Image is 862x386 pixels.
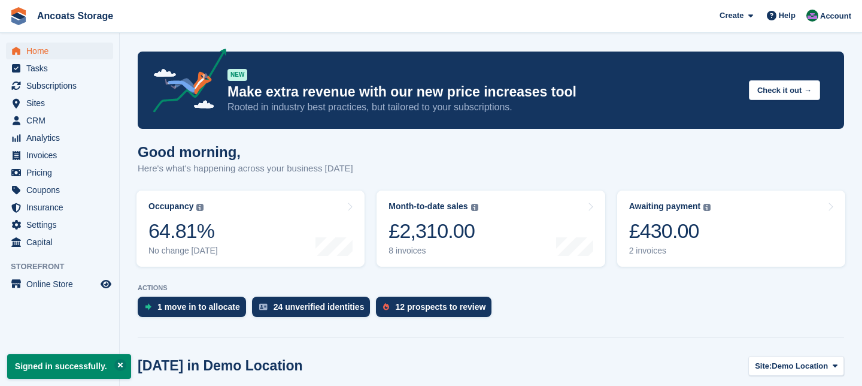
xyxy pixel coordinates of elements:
[629,246,711,256] div: 2 invoices
[136,191,365,267] a: Occupancy 64.81% No change [DATE]
[26,95,98,111] span: Sites
[26,112,98,129] span: CRM
[388,246,478,256] div: 8 invoices
[26,77,98,94] span: Subscriptions
[26,60,98,77] span: Tasks
[252,297,377,323] a: 24 unverified identities
[227,69,247,81] div: NEW
[6,129,113,146] a: menu
[138,144,353,160] h1: Good morning,
[99,277,113,291] a: Preview store
[259,303,268,310] img: verify_identity-adf6edd0f0f0b5bbfe63781bf79b02c33cf7c696d77639b501bdc392416b5a36.svg
[376,297,497,323] a: 12 prospects to review
[26,182,98,198] span: Coupons
[26,43,98,59] span: Home
[26,129,98,146] span: Analytics
[26,199,98,216] span: Insurance
[629,201,701,212] div: Awaiting payment
[377,191,605,267] a: Month-to-date sales £2,310.00 8 invoices
[138,162,353,176] p: Here's what's happening across your business [DATE]
[145,303,151,310] img: move_ins_to_allocate_icon-fdf77a2bb77ea45bf5b3d319d69a93e2d87916cf1d5bf7949dd705db3b84f3ca.svg
[274,302,365,312] div: 24 unverified identities
[617,191,845,267] a: Awaiting payment £430.00 2 invoices
[6,234,113,251] a: menu
[26,234,98,251] span: Capital
[138,284,844,292] p: ACTIONS
[6,147,113,164] a: menu
[755,360,772,372] span: Site:
[196,204,204,211] img: icon-info-grey-7440780725fd019a000dd9b08b2336e03edf1995a4989e88bcd33f0948082b44.svg
[138,297,252,323] a: 1 move in to allocate
[148,201,193,212] div: Occupancy
[6,199,113,216] a: menu
[32,6,118,26] a: Ancoats Storage
[629,219,711,243] div: £430.00
[26,276,98,292] span: Online Store
[227,101,739,114] p: Rooted in industry best practices, but tailored to your subscriptions.
[6,60,113,77] a: menu
[26,147,98,164] span: Invoices
[779,10,796,22] span: Help
[748,356,844,376] button: Site: Demo Location
[6,112,113,129] a: menu
[471,204,478,211] img: icon-info-grey-7440780725fd019a000dd9b08b2336e03edf1995a4989e88bcd33f0948082b44.svg
[6,43,113,59] a: menu
[148,246,218,256] div: No change [DATE]
[26,164,98,181] span: Pricing
[10,7,28,25] img: stora-icon-8386f47178a22dfd0bd8f6a31ec36ba5ce8667c1dd55bd0f319d3a0aa187defe.svg
[227,83,739,101] p: Make extra revenue with our new price increases tool
[6,77,113,94] a: menu
[820,10,851,22] span: Account
[395,302,485,312] div: 12 prospects to review
[383,303,389,310] img: prospect-51fa495bee0391a8d652442698ab0144808aea92771e9ea1ae160a38d050c398.svg
[138,358,303,374] h2: [DATE] in Demo Location
[749,80,820,100] button: Check it out →
[143,49,227,117] img: price-adjustments-announcement-icon-8257ccfd72463d97f412b2fc003d46551f7dbcb40ab6d574587a9cd5c0d94...
[6,182,113,198] a: menu
[7,354,131,379] p: Signed in successfully.
[11,261,119,273] span: Storefront
[388,201,468,212] div: Month-to-date sales
[720,10,743,22] span: Create
[6,216,113,233] a: menu
[772,360,828,372] span: Demo Location
[6,95,113,111] a: menu
[388,219,478,243] div: £2,310.00
[6,164,113,181] a: menu
[703,204,711,211] img: icon-info-grey-7440780725fd019a000dd9b08b2336e03edf1995a4989e88bcd33f0948082b44.svg
[6,276,113,292] a: menu
[26,216,98,233] span: Settings
[157,302,240,312] div: 1 move in to allocate
[148,219,218,243] div: 64.81%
